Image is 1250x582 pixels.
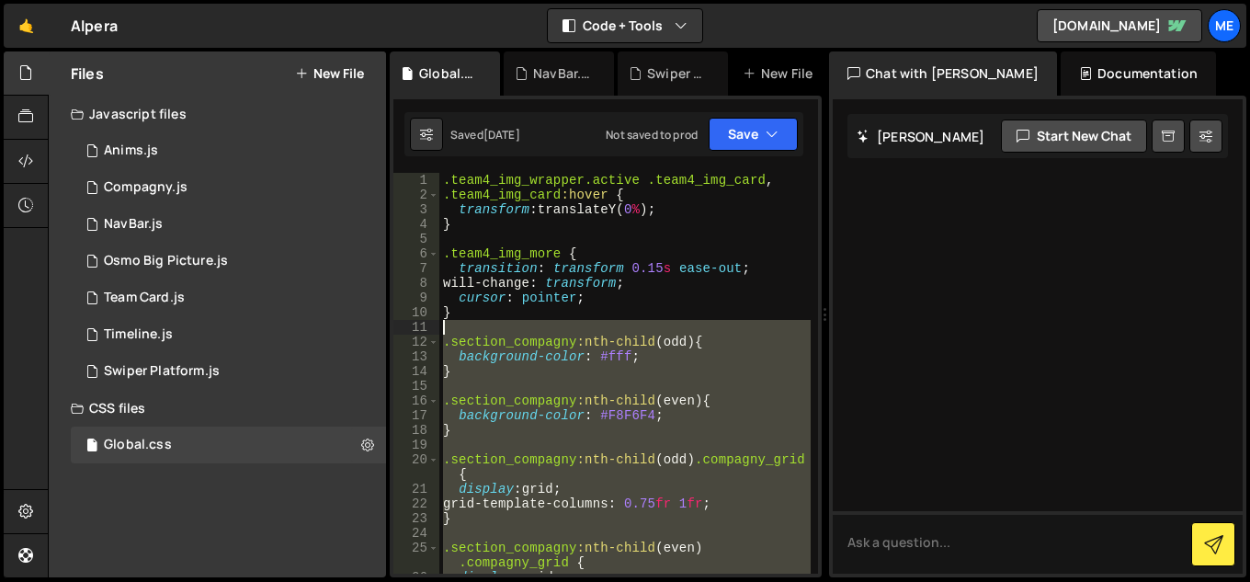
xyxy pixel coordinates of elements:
div: Global.css [104,437,172,453]
div: 12 [393,335,439,349]
h2: Files [71,63,104,84]
div: 24 [393,526,439,541]
div: Compagny.js [104,179,187,196]
div: NavBar.js [533,64,592,83]
div: Osmo Big Picture.js [104,253,228,269]
div: CSS files [49,390,386,427]
div: 21 [393,482,439,496]
div: 14 [393,364,439,379]
div: 3 [393,202,439,217]
div: Anims.js [104,143,158,159]
button: Code + Tools [548,9,702,42]
div: 16285/44842.js [71,243,386,280]
div: 13 [393,349,439,364]
div: 18 [393,423,439,438]
div: 16285/44894.js [71,132,386,169]
button: Save [709,118,798,151]
button: Start new chat [1001,120,1147,153]
div: 2 [393,188,439,202]
a: 🤙 [4,4,49,48]
div: Timeline.js [104,326,173,343]
h2: [PERSON_NAME] [857,128,984,145]
div: 16285/44080.js [71,169,386,206]
div: Swiper Platform.js [104,363,220,380]
div: 4 [393,217,439,232]
div: 9 [393,291,439,305]
div: 16285/43940.css [71,427,386,463]
div: NavBar.js [104,216,163,233]
div: 15 [393,379,439,394]
div: 17 [393,408,439,423]
div: 16285/43961.js [71,353,386,390]
div: Javascript files [49,96,386,132]
a: Me [1208,9,1241,42]
div: 1 [393,173,439,188]
div: Swiper Platform.js [647,64,706,83]
div: Saved [450,127,520,143]
div: Alpera [71,15,118,37]
div: 19 [393,438,439,452]
div: 25 [393,541,439,570]
div: 16285/44875.js [71,316,386,353]
div: Team Card.js [104,290,185,306]
div: 10 [393,305,439,320]
div: 22 [393,496,439,511]
div: [DATE] [483,127,520,143]
div: 5 [393,232,439,246]
div: New File [743,64,820,83]
div: 16 [393,394,439,408]
div: 16285/43939.js [71,280,386,316]
div: 11 [393,320,439,335]
div: Not saved to prod [606,127,698,143]
div: Documentation [1061,51,1216,96]
div: 16285/44885.js [71,206,386,243]
a: [DOMAIN_NAME] [1037,9,1202,42]
button: New File [295,66,364,81]
div: Chat with [PERSON_NAME] [829,51,1057,96]
div: 7 [393,261,439,276]
div: 23 [393,511,439,526]
div: 8 [393,276,439,291]
div: 6 [393,246,439,261]
div: 20 [393,452,439,482]
div: Global.css [419,64,478,83]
